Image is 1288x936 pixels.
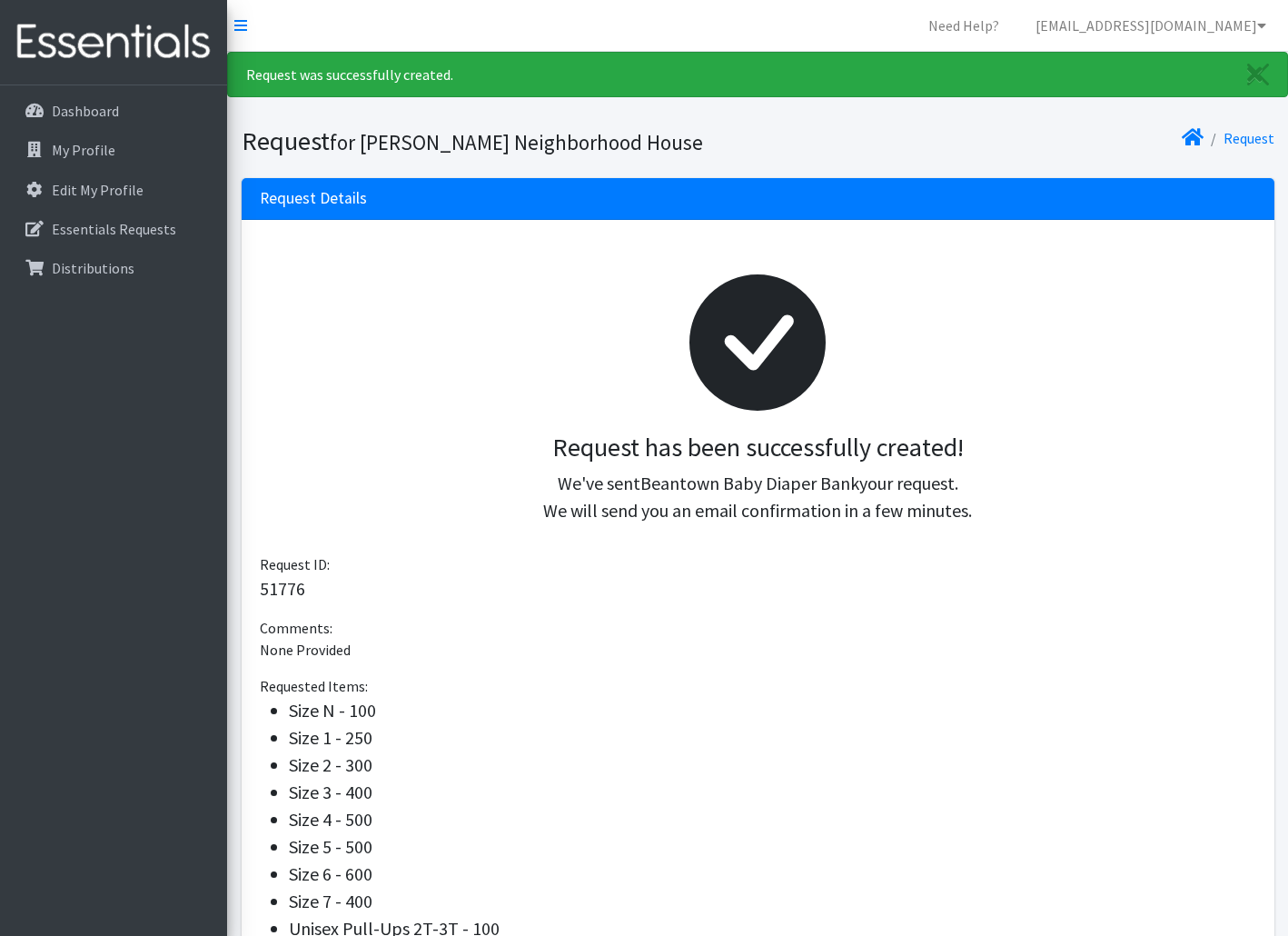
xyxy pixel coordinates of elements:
li: Size 1 - 250 [289,724,1256,752]
li: Size 6 - 600 [289,861,1256,888]
p: We've sent your request. We will send you an email confirmation in a few minutes. [274,470,1242,524]
small: for [PERSON_NAME] Neighborhood House [330,129,703,155]
img: HumanEssentials [7,12,220,73]
a: My Profile [7,132,220,168]
li: Size 3 - 400 [289,779,1256,806]
li: Size 2 - 300 [289,752,1256,779]
p: Dashboard [52,102,119,120]
span: Request ID: [260,555,330,573]
div: Request was successfully created. [227,52,1288,97]
a: Need Help? [914,7,1014,44]
a: Dashboard [7,93,220,129]
a: Distributions [7,250,220,286]
li: Size 4 - 500 [289,806,1256,833]
p: 51776 [260,575,1256,602]
a: Essentials Requests [7,211,220,247]
p: Edit My Profile [52,181,144,199]
h3: Request Details [260,189,367,208]
h1: Request [242,125,751,157]
h3: Request has been successfully created! [274,433,1242,463]
a: Request [1224,129,1274,147]
span: Beantown Baby Diaper Bank [640,472,859,494]
a: Edit My Profile [7,172,220,208]
span: None Provided [260,641,351,659]
a: Close [1229,53,1287,96]
span: Requested Items: [260,677,368,695]
p: Distributions [52,259,134,277]
p: My Profile [52,141,115,159]
li: Size 7 - 400 [289,888,1256,915]
p: Essentials Requests [52,220,176,238]
a: [EMAIL_ADDRESS][DOMAIN_NAME] [1021,7,1281,44]
span: Comments: [260,619,332,637]
li: Size N - 100 [289,697,1256,724]
li: Size 5 - 500 [289,833,1256,861]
